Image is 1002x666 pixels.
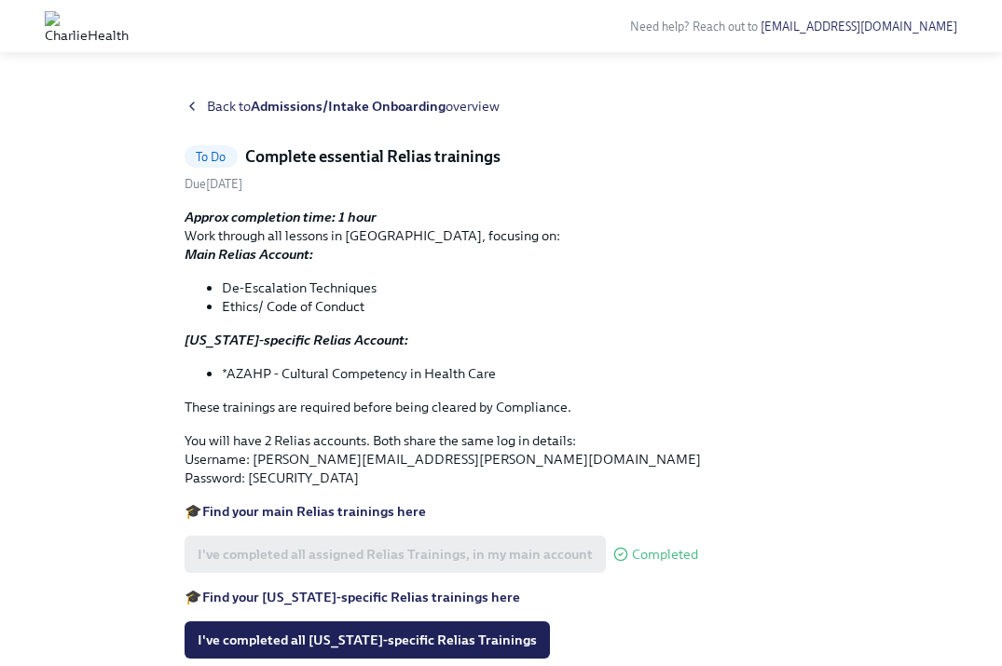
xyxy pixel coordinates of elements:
[185,398,818,416] p: These trainings are required before being cleared by Compliance.
[630,20,957,34] span: Need help? Reach out to
[251,98,446,115] strong: Admissions/Intake Onboarding
[245,145,501,168] h5: Complete essential Relias trainings
[632,548,698,562] span: Completed
[185,209,377,225] strong: Approx completion time: 1 hour
[222,364,818,383] li: *AZAHP - Cultural Competency in Health Care
[185,208,818,264] p: Work through all lessons in [GEOGRAPHIC_DATA], focusing on:
[207,97,500,116] span: Back to overview
[202,589,520,605] a: Find your [US_STATE]-specific Relias trainings here
[185,150,238,164] span: To Do
[198,631,537,649] span: I've completed all [US_STATE]-specific Relias Trainings
[222,279,818,297] li: De-Escalation Techniques
[185,332,408,348] strong: [US_STATE]-specific Relias Account:
[222,297,818,316] li: Ethics/ Code of Conduct
[761,20,957,34] a: [EMAIL_ADDRESS][DOMAIN_NAME]
[45,11,129,41] img: CharlieHealth
[185,502,818,521] p: 🎓
[185,177,242,191] span: Due [DATE]
[185,588,818,606] p: 🎓
[202,503,426,520] a: Find your main Relias trainings here
[185,246,313,263] strong: Main Relias Account:
[185,621,550,659] button: I've completed all [US_STATE]-specific Relias Trainings
[185,431,818,487] p: You will have 2 Relias accounts. Both share the same log in details: Username: [PERSON_NAME][EMAI...
[185,97,818,116] a: Back toAdmissions/Intake Onboardingoverview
